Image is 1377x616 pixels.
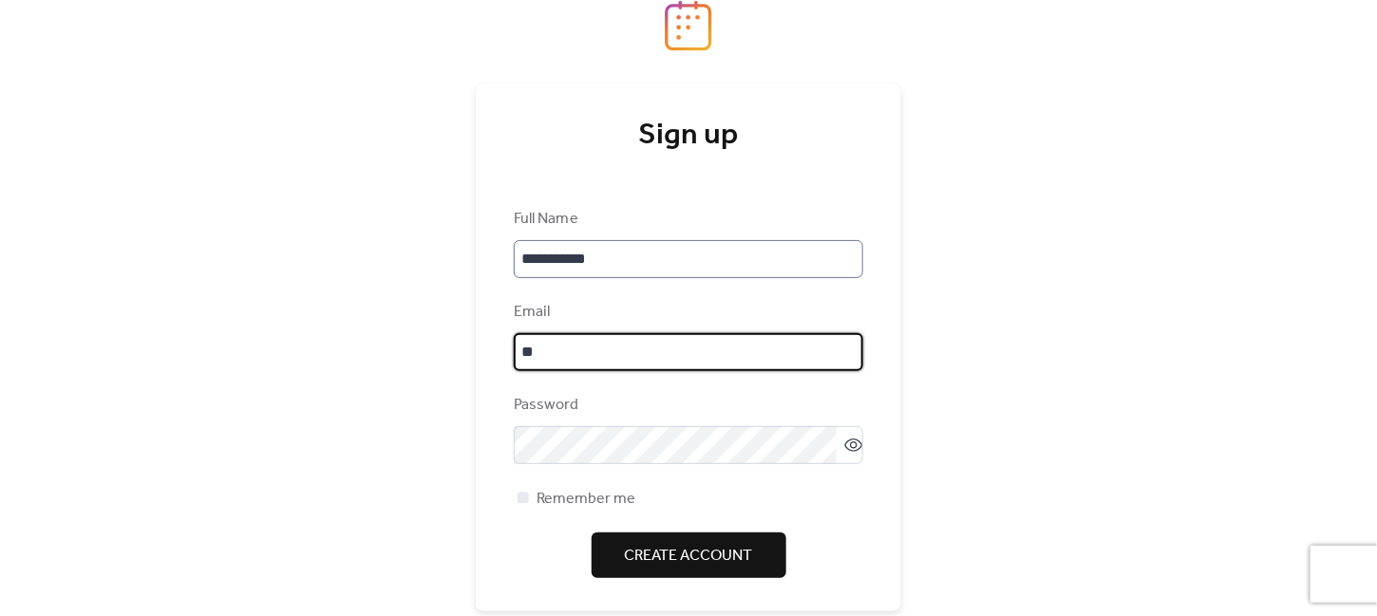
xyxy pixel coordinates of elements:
div: Email [514,301,859,324]
div: Sign up [514,117,863,155]
div: Password [514,394,859,417]
button: Create Account [592,532,786,578]
span: Create Account [625,545,753,568]
div: Full Name [514,208,859,231]
span: Remember me [537,488,635,511]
